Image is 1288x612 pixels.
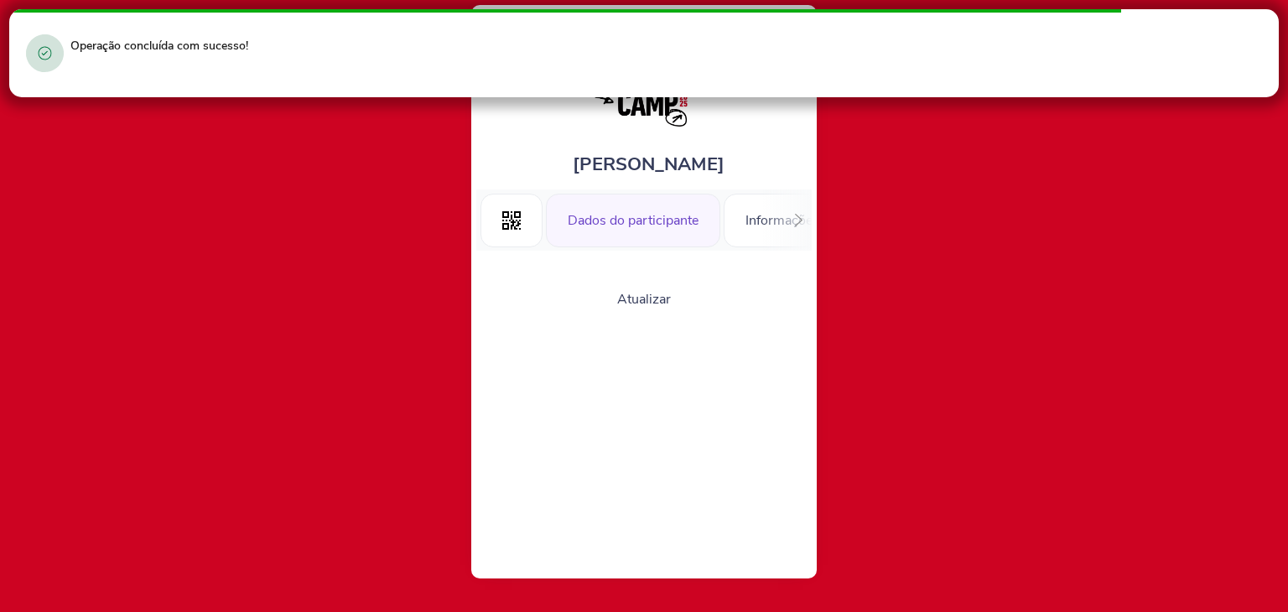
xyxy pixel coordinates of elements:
[485,290,803,309] center: Atualizar
[546,210,720,228] a: Dados do participante
[724,210,841,228] a: Informações
[573,152,724,177] span: [PERSON_NAME]
[546,194,720,247] div: Dados do participante
[724,194,841,247] div: Informações
[70,38,248,54] span: Operação concluída com sucesso!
